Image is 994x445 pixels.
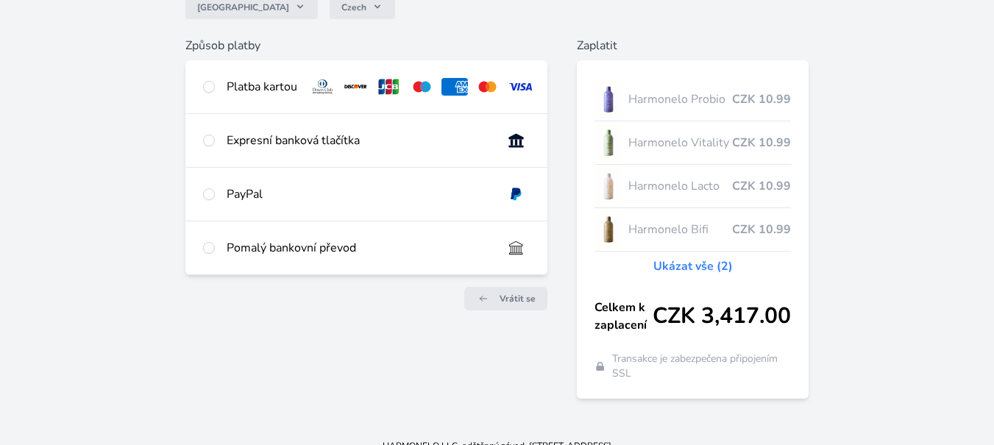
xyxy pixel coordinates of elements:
[507,78,534,96] img: visa.svg
[197,1,289,13] span: [GEOGRAPHIC_DATA]
[628,177,732,195] span: Harmonelo Lacto
[503,239,530,257] img: bankTransfer_IBAN.svg
[474,78,501,96] img: mc.svg
[503,132,530,149] img: onlineBanking_CZ.svg
[594,299,653,334] span: Celkem k zaplacení
[341,1,366,13] span: Czech
[732,134,791,152] span: CZK 10.99
[612,352,792,381] span: Transakce je zabezpečena připojením SSL
[628,134,732,152] span: Harmonelo Vitality
[594,81,622,118] img: CLEAN_PROBIO_se_stinem_x-lo.jpg
[594,211,622,248] img: CLEAN_BIFI_se_stinem_x-lo.jpg
[732,221,791,238] span: CZK 10.99
[653,303,791,330] span: CZK 3,417.00
[653,257,733,275] a: Ukázat vše (2)
[227,78,297,96] div: Platba kartou
[227,239,491,257] div: Pomalý bankovní převod
[503,185,530,203] img: paypal.svg
[185,37,547,54] h6: Způsob platby
[375,78,402,96] img: jcb.svg
[464,287,547,310] a: Vrátit se
[628,221,732,238] span: Harmonelo Bifi
[227,132,491,149] div: Expresní banková tlačítka
[594,168,622,204] img: CLEAN_LACTO_se_stinem_x-hi-lo.jpg
[342,78,369,96] img: discover.svg
[408,78,436,96] img: maestro.svg
[732,90,791,108] span: CZK 10.99
[594,124,622,161] img: CLEAN_VITALITY_se_stinem_x-lo.jpg
[577,37,809,54] h6: Zaplatit
[628,90,732,108] span: Harmonelo Probio
[309,78,336,96] img: diners.svg
[500,293,536,305] span: Vrátit se
[732,177,791,195] span: CZK 10.99
[441,78,469,96] img: amex.svg
[227,185,491,203] div: PayPal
